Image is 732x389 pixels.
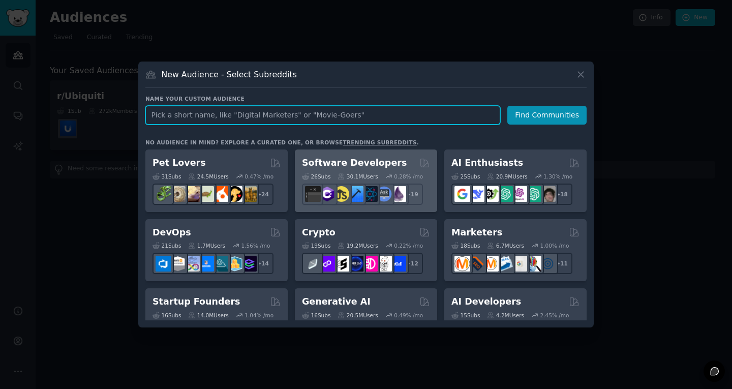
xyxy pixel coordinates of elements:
div: 20.9M Users [487,173,527,180]
div: No audience in mind? Explore a curated one, or browse . [145,139,419,146]
img: googleads [511,256,527,272]
img: chatgpt_promptDesign [497,186,513,202]
div: 16 Sub s [152,312,181,319]
a: trending subreddits [343,139,416,145]
div: + 14 [252,253,273,274]
button: Find Communities [507,106,587,125]
div: 4.2M Users [487,312,524,319]
div: 19 Sub s [302,242,330,249]
img: MarketingResearch [526,256,541,272]
div: 30.1M Users [338,173,378,180]
div: 18 Sub s [451,242,480,249]
img: cockatiel [212,186,228,202]
img: leopardgeckos [184,186,200,202]
img: defiblockchain [362,256,378,272]
h2: Startup Founders [152,295,240,308]
div: 21 Sub s [152,242,181,249]
div: 1.00 % /mo [540,242,569,249]
div: 31 Sub s [152,173,181,180]
img: CryptoNews [376,256,392,272]
img: ethstaker [333,256,349,272]
img: elixir [390,186,406,202]
h2: AI Enthusiasts [451,157,523,169]
div: 19.2M Users [338,242,378,249]
h2: Generative AI [302,295,371,308]
img: herpetology [156,186,171,202]
div: + 24 [252,184,273,205]
img: reactnative [362,186,378,202]
img: AskComputerScience [376,186,392,202]
div: 25 Sub s [451,173,480,180]
div: 16 Sub s [302,312,330,319]
div: 0.28 % /mo [394,173,423,180]
img: 0xPolygon [319,256,335,272]
img: Docker_DevOps [184,256,200,272]
div: 6.7M Users [487,242,524,249]
img: ArtificalIntelligence [540,186,556,202]
img: DeepSeek [469,186,484,202]
img: dogbreed [241,186,257,202]
div: + 11 [551,253,572,274]
div: 2.45 % /mo [540,312,569,319]
img: OnlineMarketing [540,256,556,272]
img: PetAdvice [227,186,242,202]
div: 1.56 % /mo [241,242,270,249]
img: AskMarketing [483,256,499,272]
div: 1.30 % /mo [543,173,572,180]
img: bigseo [469,256,484,272]
img: AItoolsCatalog [483,186,499,202]
img: ethfinance [305,256,321,272]
img: learnjavascript [333,186,349,202]
h3: Name your custom audience [145,95,587,102]
img: aws_cdk [227,256,242,272]
img: PlatformEngineers [241,256,257,272]
img: GoogleGeminiAI [454,186,470,202]
h2: Pet Lovers [152,157,206,169]
h2: Crypto [302,226,335,239]
img: software [305,186,321,202]
h2: AI Developers [451,295,521,308]
div: 14.0M Users [188,312,228,319]
img: Emailmarketing [497,256,513,272]
div: 0.49 % /mo [394,312,423,319]
div: + 12 [402,253,423,274]
img: web3 [348,256,363,272]
img: OpenAIDev [511,186,527,202]
div: + 19 [402,184,423,205]
img: defi_ [390,256,406,272]
img: AWS_Certified_Experts [170,256,186,272]
img: csharp [319,186,335,202]
div: 24.5M Users [188,173,228,180]
div: 0.47 % /mo [245,173,273,180]
img: iOSProgramming [348,186,363,202]
img: ballpython [170,186,186,202]
div: 20.5M Users [338,312,378,319]
div: + 18 [551,184,572,205]
div: 26 Sub s [302,173,330,180]
h3: New Audience - Select Subreddits [162,69,297,80]
h2: Software Developers [302,157,407,169]
div: 0.22 % /mo [394,242,423,249]
img: DevOpsLinks [198,256,214,272]
img: chatgpt_prompts_ [526,186,541,202]
img: content_marketing [454,256,470,272]
img: turtle [198,186,214,202]
div: 15 Sub s [451,312,480,319]
div: 1.7M Users [188,242,225,249]
img: platformengineering [212,256,228,272]
h2: Marketers [451,226,502,239]
h2: DevOps [152,226,191,239]
input: Pick a short name, like "Digital Marketers" or "Movie-Goers" [145,106,500,125]
img: azuredevops [156,256,171,272]
div: 1.04 % /mo [245,312,273,319]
